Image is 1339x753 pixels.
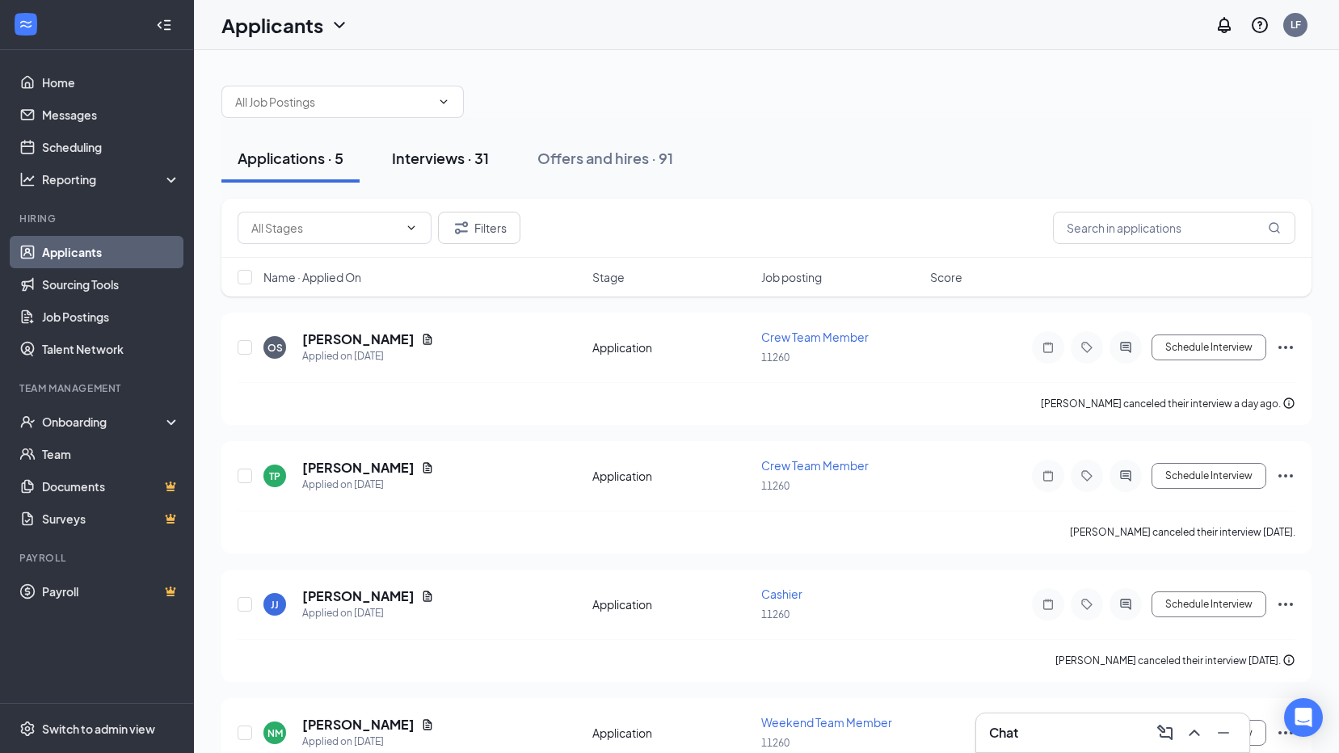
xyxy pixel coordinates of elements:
[271,598,279,612] div: JJ
[1038,598,1058,611] svg: Note
[592,339,752,355] div: Application
[1156,723,1175,742] svg: ComposeMessage
[267,726,283,740] div: NM
[19,171,36,187] svg: Analysis
[251,219,398,237] input: All Stages
[42,131,180,163] a: Scheduling
[437,95,450,108] svg: ChevronDown
[989,724,1018,742] h3: Chat
[302,348,434,364] div: Applied on [DATE]
[1250,15,1270,35] svg: QuestionInfo
[302,587,415,605] h5: [PERSON_NAME]
[421,718,434,731] svg: Document
[42,414,166,430] div: Onboarding
[19,381,177,395] div: Team Management
[761,458,869,473] span: Crew Team Member
[42,470,180,503] a: DocumentsCrown
[238,148,343,168] div: Applications · 5
[592,596,752,612] div: Application
[19,551,177,565] div: Payroll
[42,333,180,365] a: Talent Network
[1291,18,1301,32] div: LF
[761,480,790,492] span: 11260
[392,148,489,168] div: Interviews · 31
[438,212,520,244] button: Filter Filters
[302,330,415,348] h5: [PERSON_NAME]
[42,503,180,535] a: SurveysCrown
[302,477,434,493] div: Applied on [DATE]
[302,605,434,621] div: Applied on [DATE]
[421,590,434,603] svg: Document
[302,734,434,750] div: Applied on [DATE]
[537,148,673,168] div: Offers and hires · 91
[42,721,155,737] div: Switch to admin view
[19,414,36,430] svg: UserCheck
[42,171,181,187] div: Reporting
[1053,212,1295,244] input: Search in applications
[235,93,431,111] input: All Job Postings
[1077,598,1097,611] svg: Tag
[42,575,180,608] a: PayrollCrown
[1276,723,1295,742] svg: Ellipses
[761,587,802,601] span: Cashier
[1116,341,1135,354] svg: ActiveChat
[1077,341,1097,354] svg: Tag
[1211,720,1236,746] button: Minimize
[302,459,415,477] h5: [PERSON_NAME]
[18,16,34,32] svg: WorkstreamLogo
[421,333,434,346] svg: Document
[1214,723,1233,742] svg: Minimize
[405,221,418,234] svg: ChevronDown
[221,11,323,39] h1: Applicants
[1276,338,1295,357] svg: Ellipses
[1276,466,1295,486] svg: Ellipses
[1152,463,1266,489] button: Schedule Interview
[1152,334,1266,360] button: Schedule Interview
[42,99,180,131] a: Messages
[263,269,361,285] span: Name · Applied On
[761,330,869,344] span: Crew Team Member
[19,721,36,737] svg: Settings
[1282,397,1295,410] svg: Info
[930,269,962,285] span: Score
[761,715,892,730] span: Weekend Team Member
[1038,341,1058,354] svg: Note
[592,725,752,741] div: Application
[1215,15,1234,35] svg: Notifications
[761,351,790,364] span: 11260
[1077,469,1097,482] svg: Tag
[1152,591,1266,617] button: Schedule Interview
[1041,396,1295,412] div: [PERSON_NAME] canceled their interview a day ago.
[156,17,172,33] svg: Collapse
[42,438,180,470] a: Team
[1116,598,1135,611] svg: ActiveChat
[1055,653,1295,669] div: [PERSON_NAME] canceled their interview [DATE].
[761,608,790,620] span: 11260
[1185,723,1204,742] svg: ChevronUp
[42,268,180,301] a: Sourcing Tools
[1070,524,1295,541] div: [PERSON_NAME] canceled their interview [DATE].
[1116,469,1135,482] svg: ActiveChat
[761,737,790,749] span: 11260
[1276,595,1295,614] svg: Ellipses
[1152,720,1178,746] button: ComposeMessage
[1284,698,1323,737] div: Open Intercom Messenger
[592,269,625,285] span: Stage
[302,716,415,734] h5: [PERSON_NAME]
[269,469,280,483] div: TP
[19,212,177,225] div: Hiring
[1282,654,1295,667] svg: Info
[452,218,471,238] svg: Filter
[330,15,349,35] svg: ChevronDown
[1038,469,1058,482] svg: Note
[421,461,434,474] svg: Document
[1181,720,1207,746] button: ChevronUp
[592,468,752,484] div: Application
[761,269,822,285] span: Job posting
[267,341,283,355] div: OS
[42,301,180,333] a: Job Postings
[42,236,180,268] a: Applicants
[42,66,180,99] a: Home
[1268,221,1281,234] svg: MagnifyingGlass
